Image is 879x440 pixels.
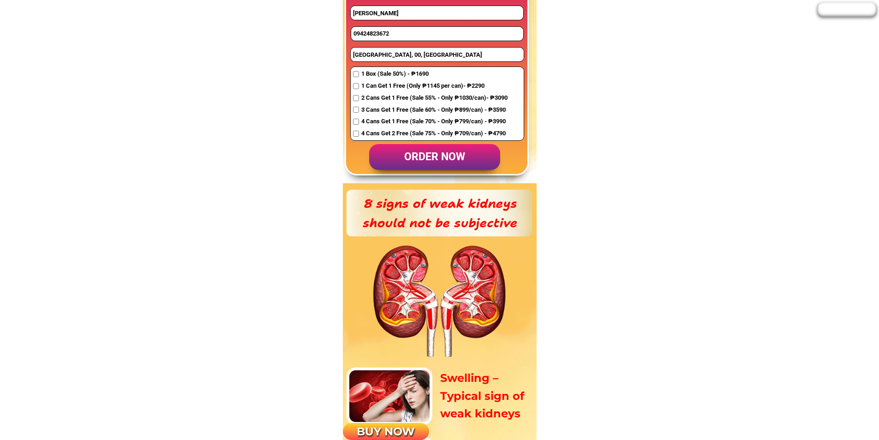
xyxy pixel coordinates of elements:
span: 1 Can Get 1 Free (Only ₱1145 per can)- ₱2290 [361,81,508,91]
span: 2 Cans Get 1 Free (Sale 55% - Only ₱1030/can)- ₱3090 [361,93,508,103]
h3: 8 signs of weak kidneys should not be subjective [359,194,520,232]
input: Phone number [351,27,523,41]
span: 4 Cans Get 2 Free (Sale 75% - Only ₱709/can) - ₱4790 [361,129,508,139]
p: order now [369,144,500,170]
input: first and last name [351,6,523,20]
h3: Swelling – Typical sign of weak kidneys [440,369,531,422]
span: 3 Cans Get 1 Free (Sale 60% - Only ₱899/can) - ₱3590 [361,105,508,115]
span: 4 Cans Get 1 Free (Sale 70% - Only ₱799/can) - ₱3990 [361,117,508,127]
span: 1 Box (Sale 50%) - ₱1690 [361,69,508,79]
input: Address [351,48,524,61]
